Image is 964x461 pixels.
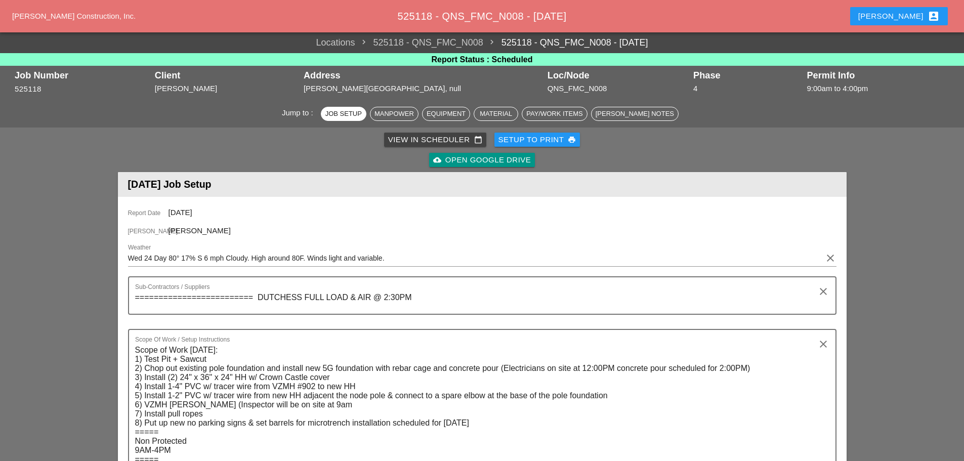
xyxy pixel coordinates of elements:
[526,109,582,119] div: Pay/Work Items
[169,208,192,217] span: [DATE]
[548,83,688,95] div: QNS_FMC_N008
[858,10,940,22] div: [PERSON_NAME]
[316,36,355,50] a: Locations
[15,70,150,80] div: Job Number
[693,83,802,95] div: 4
[388,134,482,146] div: View in Scheduler
[282,108,317,117] span: Jump to :
[397,11,566,22] span: 525118 - QNS_FMC_N008 - [DATE]
[478,109,514,119] div: Material
[325,109,362,119] div: Job Setup
[596,109,674,119] div: [PERSON_NAME] Notes
[433,156,441,164] i: cloud_upload
[474,107,518,121] button: Material
[928,10,940,22] i: account_box
[128,227,169,236] span: [PERSON_NAME]
[12,12,136,20] a: [PERSON_NAME] Construction, Inc.
[355,36,483,50] span: 525118 - QNS_FMC_N008
[591,107,679,121] button: [PERSON_NAME] Notes
[429,153,535,167] a: Open Google Drive
[422,107,470,121] button: Equipment
[433,154,531,166] div: Open Google Drive
[304,70,542,80] div: Address
[548,70,688,80] div: Loc/Node
[474,136,482,144] i: calendar_today
[370,107,418,121] button: Manpower
[304,83,542,95] div: [PERSON_NAME][GEOGRAPHIC_DATA], null
[15,83,41,95] button: 525118
[807,83,949,95] div: 9:00am to 4:00pm
[384,133,486,147] a: View in Scheduler
[374,109,414,119] div: Manpower
[118,172,847,197] header: [DATE] Job Setup
[128,208,169,218] span: Report Date
[169,226,231,235] span: [PERSON_NAME]
[850,7,948,25] button: [PERSON_NAME]
[817,338,829,350] i: clear
[483,36,648,50] a: 525118 - QNS_FMC_N008 - [DATE]
[128,250,822,266] input: Weather
[817,285,829,298] i: clear
[155,70,299,80] div: Client
[155,83,299,95] div: [PERSON_NAME]
[427,109,466,119] div: Equipment
[807,70,949,80] div: Permit Info
[498,134,576,146] div: Setup to Print
[494,133,580,147] button: Setup to Print
[522,107,587,121] button: Pay/Work Items
[693,70,802,80] div: Phase
[321,107,366,121] button: Job Setup
[135,289,821,314] textarea: Sub-Contractors / Suppliers
[824,252,836,264] i: clear
[568,136,576,144] i: print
